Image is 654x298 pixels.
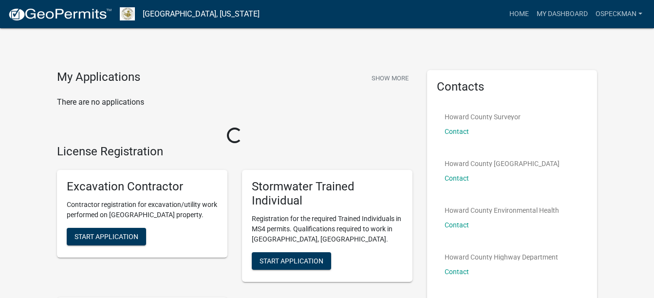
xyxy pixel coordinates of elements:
p: Howard County [GEOGRAPHIC_DATA] [445,160,560,167]
a: Home [505,5,533,23]
span: Start Application [75,233,138,241]
h5: Stormwater Trained Individual [252,180,403,208]
button: Show More [368,70,412,86]
p: Howard County Environmental Health [445,207,559,214]
button: Start Application [252,252,331,270]
h5: Excavation Contractor [67,180,218,194]
a: ospeckman [592,5,646,23]
p: Howard County Highway Department [445,254,558,261]
h4: License Registration [57,145,412,159]
a: Contact [445,174,469,182]
a: Contact [445,221,469,229]
a: My Dashboard [533,5,592,23]
img: Howard County, Indiana [120,7,135,20]
p: Contractor registration for excavation/utility work performed on [GEOGRAPHIC_DATA] property. [67,200,218,220]
a: Contact [445,128,469,135]
a: [GEOGRAPHIC_DATA], [US_STATE] [143,6,260,22]
h5: Contacts [437,80,588,94]
a: Contact [445,268,469,276]
p: Registration for the required Trained Individuals in MS4 permits. Qualifications required to work... [252,214,403,244]
span: Start Application [260,257,323,264]
p: There are no applications [57,96,412,108]
button: Start Application [67,228,146,245]
p: Howard County Surveyor [445,113,521,120]
h4: My Applications [57,70,140,85]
